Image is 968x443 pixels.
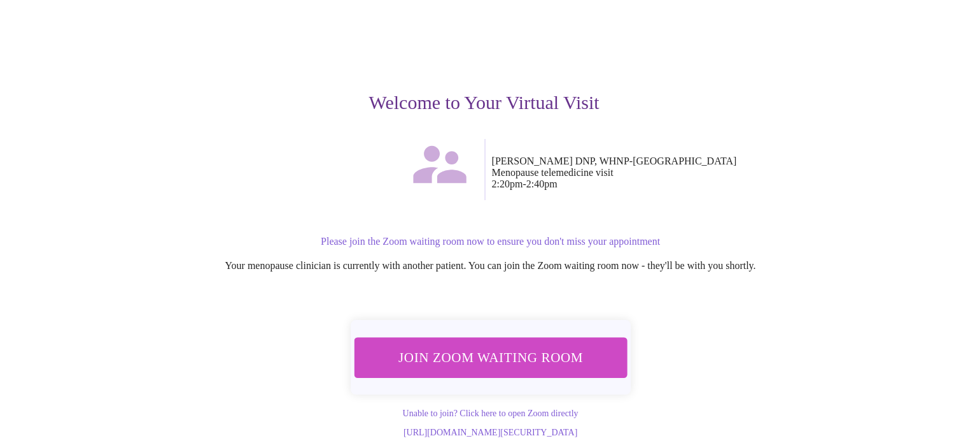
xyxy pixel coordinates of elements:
[105,236,876,247] p: Please join the Zoom waiting room now to ensure you don't miss your appointment
[402,409,578,418] a: Unable to join? Click here to open Zoom directly
[354,337,627,377] button: Join Zoom Waiting Room
[370,345,610,369] span: Join Zoom Waiting Room
[92,92,876,113] h3: Welcome to Your Virtual Visit
[403,428,577,437] a: [URL][DOMAIN_NAME][SECURITY_DATA]
[492,156,876,190] p: [PERSON_NAME] DNP, WHNP-[GEOGRAPHIC_DATA] Menopause telemedicine visit 2:20pm - 2:40pm
[105,260,876,272] p: Your menopause clinician is currently with another patient. You can join the Zoom waiting room no...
